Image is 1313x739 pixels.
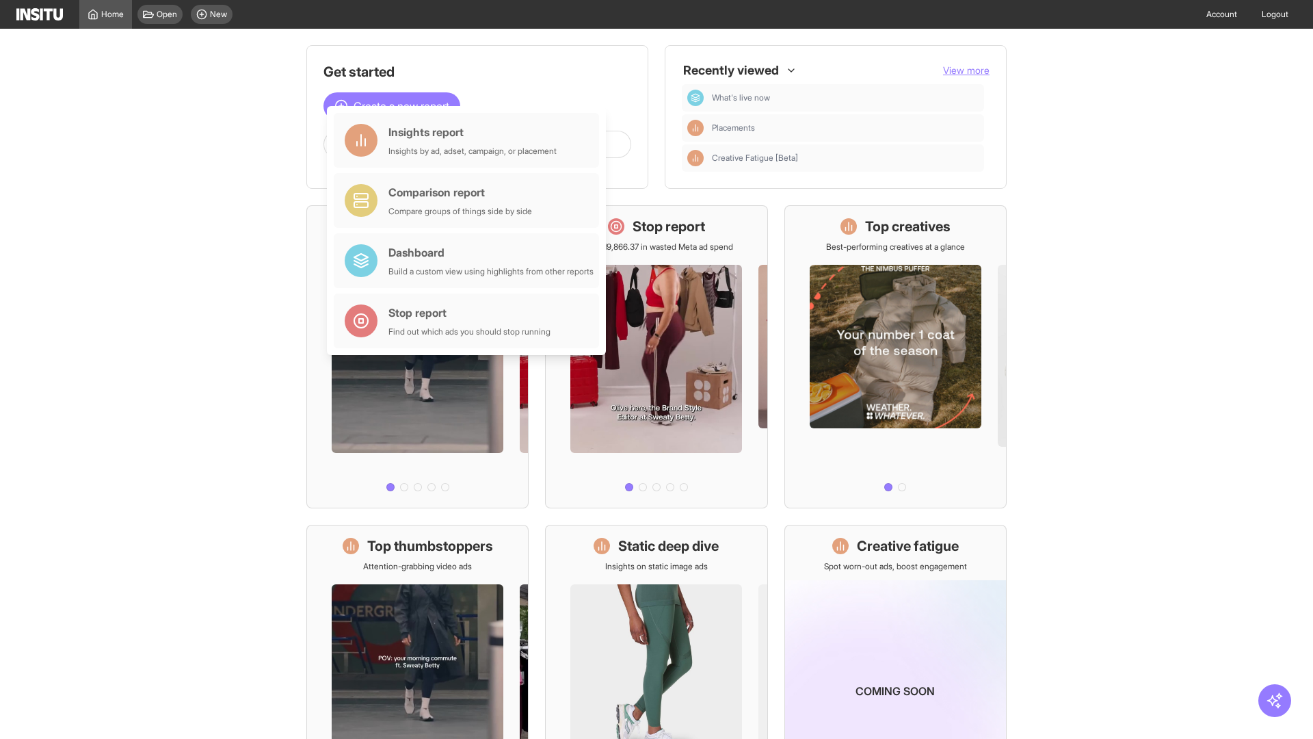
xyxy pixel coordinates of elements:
span: What's live now [712,92,979,103]
p: Insights on static image ads [605,561,708,572]
div: Compare groups of things side by side [388,206,532,217]
div: Comparison report [388,184,532,200]
span: New [210,9,227,20]
div: Insights [687,120,704,136]
span: Creative Fatigue [Beta] [712,153,979,164]
div: Find out which ads you should stop running [388,326,551,337]
h1: Static deep dive [618,536,719,556]
p: Attention-grabbing video ads [363,561,472,572]
div: Dashboard [687,90,704,106]
button: View more [943,64,990,77]
p: Save £19,866.37 in wasted Meta ad spend [579,242,733,252]
span: Home [101,9,124,20]
a: Top creativesBest-performing creatives at a glance [784,205,1007,508]
h1: Stop report [633,217,705,236]
div: Insights [687,150,704,166]
span: Placements [712,122,979,133]
div: Insights by ad, adset, campaign, or placement [388,146,557,157]
img: Logo [16,8,63,21]
button: Create a new report [323,92,460,120]
span: Open [157,9,177,20]
div: Build a custom view using highlights from other reports [388,266,594,277]
a: Stop reportSave £19,866.37 in wasted Meta ad spend [545,205,767,508]
span: What's live now [712,92,770,103]
a: What's live nowSee all active ads instantly [306,205,529,508]
div: Insights report [388,124,557,140]
h1: Get started [323,62,631,81]
span: Placements [712,122,755,133]
span: Create a new report [354,98,449,114]
h1: Top thumbstoppers [367,536,493,556]
p: Best-performing creatives at a glance [826,242,965,252]
span: Creative Fatigue [Beta] [712,153,798,164]
span: View more [943,64,990,76]
h1: Top creatives [865,217,951,236]
div: Stop report [388,304,551,321]
div: Dashboard [388,244,594,261]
